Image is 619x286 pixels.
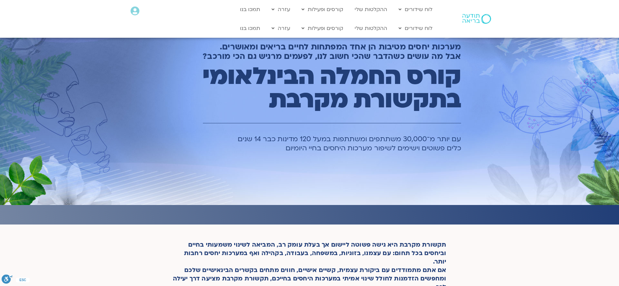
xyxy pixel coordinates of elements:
a: עזרה [268,3,293,16]
a: תמכו בנו [237,3,263,16]
a: קורסים ופעילות [298,22,346,34]
a: ההקלטות שלי [351,3,390,16]
h1: עם יותר מ־30,000 משתתפים ומשתתפות במעל 120 מדינות כבר 14 שנים כלים פשוטים וישימים לשיפור מערכות ה... [174,135,461,153]
a: לוח שידורים [395,22,436,34]
img: תודעה בריאה [462,14,491,24]
a: עזרה [268,22,293,34]
a: ההקלטות שלי [351,22,390,34]
a: לוח שידורים [395,3,436,16]
h2: מערכות יחסים מטיבות הן אחד המפתחות לחיים בריאים ומאושרים. אבל מה עושים כשהדבר שהכי חשוב לנו, לפעמ... [174,42,461,61]
a: קורסים ופעילות [298,3,346,16]
a: תמכו בנו [237,22,263,34]
h1: קורס החמלה הבינלאומי בתקשורת מקרבת​ [174,65,461,112]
